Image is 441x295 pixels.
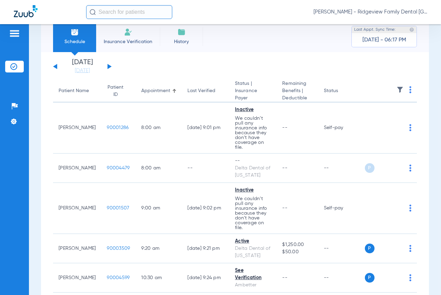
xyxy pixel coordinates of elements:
[101,38,155,45] span: Insurance Verification
[318,80,365,102] th: Status
[62,67,103,74] a: [DATE]
[282,95,312,102] span: Deductible
[53,154,101,183] td: [PERSON_NAME]
[409,86,411,93] img: group-dot-blue.svg
[53,234,101,263] td: [PERSON_NAME]
[59,87,89,95] div: Patient Name
[318,154,365,183] td: --
[365,244,375,253] span: P
[141,87,176,95] div: Appointment
[282,206,287,210] span: --
[53,263,101,293] td: [PERSON_NAME]
[235,165,271,179] div: Delta Dental of [US_STATE]
[136,234,182,263] td: 9:20 AM
[235,282,271,289] div: Ambetter
[318,102,365,154] td: Self-pay
[124,28,132,36] img: Manual Insurance Verification
[235,196,271,230] p: We couldn’t pull any insurance info because they don’t have coverage on file.
[409,205,411,212] img: group-dot-blue.svg
[182,154,229,183] td: --
[409,124,411,131] img: group-dot-blue.svg
[86,5,172,19] input: Search for patients
[90,9,96,15] img: Search Icon
[235,245,271,259] div: Delta Dental of [US_STATE]
[235,187,271,194] div: Inactive
[409,245,411,252] img: group-dot-blue.svg
[282,125,287,130] span: --
[318,183,365,234] td: Self-pay
[182,263,229,293] td: [DATE] 9:24 PM
[136,263,182,293] td: 10:30 AM
[409,165,411,171] img: group-dot-blue.svg
[235,87,271,102] span: Insurance Payer
[365,273,375,283] span: P
[141,87,170,95] div: Appointment
[9,29,20,38] img: hamburger-icon
[354,26,396,33] span: Last Appt. Sync Time:
[58,38,91,45] span: Schedule
[136,154,182,183] td: 8:00 AM
[282,248,312,256] span: $50.00
[187,87,215,95] div: Last Verified
[365,163,375,173] span: P
[136,183,182,234] td: 9:00 AM
[282,241,312,248] span: $1,250.00
[107,206,129,210] span: 90001507
[187,87,224,95] div: Last Verified
[107,246,130,251] span: 90003509
[318,234,365,263] td: --
[318,263,365,293] td: --
[229,80,277,102] th: Status |
[235,238,271,245] div: Active
[53,183,101,234] td: [PERSON_NAME]
[235,116,271,150] p: We couldn’t pull any insurance info because they don’t have coverage on file.
[282,275,287,280] span: --
[235,267,271,282] div: See Verification
[53,102,101,154] td: [PERSON_NAME]
[107,125,129,130] span: 90001286
[314,9,427,16] span: [PERSON_NAME] - Ridgeview Family Dental [GEOGRAPHIC_DATA]
[282,166,287,170] span: --
[182,234,229,263] td: [DATE] 9:21 PM
[71,28,79,36] img: Schedule
[235,106,271,114] div: Inactive
[107,84,130,98] div: Patient ID
[362,37,406,43] span: [DATE] - 06:17 PM
[14,5,38,17] img: Zuub Logo
[397,86,403,93] img: filter.svg
[136,102,182,154] td: 8:00 AM
[177,28,186,36] img: History
[277,80,318,102] th: Remaining Benefits |
[107,166,130,170] span: 90004479
[107,84,124,98] div: Patient ID
[407,262,441,295] iframe: Chat Widget
[62,59,103,74] li: [DATE]
[235,157,271,165] div: --
[165,38,198,45] span: History
[182,102,229,154] td: [DATE] 9:01 PM
[182,183,229,234] td: [DATE] 9:02 PM
[409,27,414,32] img: last sync help info
[107,275,130,280] span: 90004599
[59,87,96,95] div: Patient Name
